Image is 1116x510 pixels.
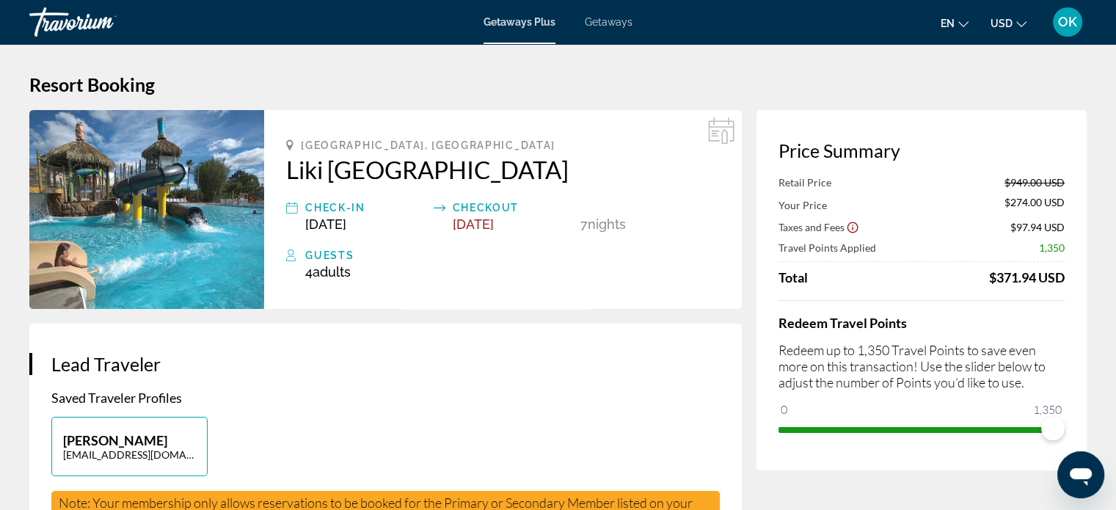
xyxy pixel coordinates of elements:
[484,16,555,28] a: Getaways Plus
[991,18,1013,29] span: USD
[305,199,426,216] div: Check-In
[63,448,196,461] p: [EMAIL_ADDRESS][DOMAIN_NAME]
[989,269,1065,285] div: $371.94 USD
[941,18,955,29] span: en
[778,199,827,211] span: Your Price
[63,432,196,448] p: [PERSON_NAME]
[51,417,208,476] button: [PERSON_NAME][EMAIL_ADDRESS][DOMAIN_NAME]
[778,342,1065,390] p: Redeem up to 1,350 Travel Points to save even more on this transaction! Use the slider below to a...
[1039,241,1065,254] span: 1,350
[1031,401,1064,418] span: 1,350
[778,315,1065,331] h4: Redeem Travel Points
[778,427,1065,430] ngx-slider: ngx-slider
[846,220,859,233] button: Show Taxes and Fees disclaimer
[1057,451,1104,498] iframe: Button to launch messaging window
[305,247,720,264] div: Guests
[51,390,720,406] p: Saved Traveler Profiles
[286,155,720,184] a: Liki [GEOGRAPHIC_DATA]
[941,12,969,34] button: Change language
[1048,7,1087,37] button: User Menu
[1004,196,1065,212] span: $274.00 USD
[588,216,626,232] span: Nights
[580,216,588,232] span: 7
[778,221,845,233] span: Taxes and Fees
[778,241,876,254] span: Travel Points Applied
[1010,221,1065,233] span: $97.94 USD
[313,264,351,280] span: Adults
[305,216,346,232] span: [DATE]
[453,199,573,216] div: Checkout
[1058,15,1077,29] span: OK
[1041,417,1065,440] span: ngx-slider
[301,139,555,151] span: [GEOGRAPHIC_DATA], [GEOGRAPHIC_DATA]
[1004,176,1065,189] span: $949.00 USD
[29,73,1087,95] h1: Resort Booking
[778,401,789,418] span: 0
[305,264,351,280] span: 4
[29,3,176,41] a: Travorium
[991,12,1026,34] button: Change currency
[778,269,808,285] span: Total
[51,353,720,375] h3: Lead Traveler
[585,16,632,28] a: Getaways
[778,176,831,189] span: Retail Price
[778,139,1065,161] h3: Price Summary
[778,219,859,234] button: Show Taxes and Fees breakdown
[453,216,494,232] span: [DATE]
